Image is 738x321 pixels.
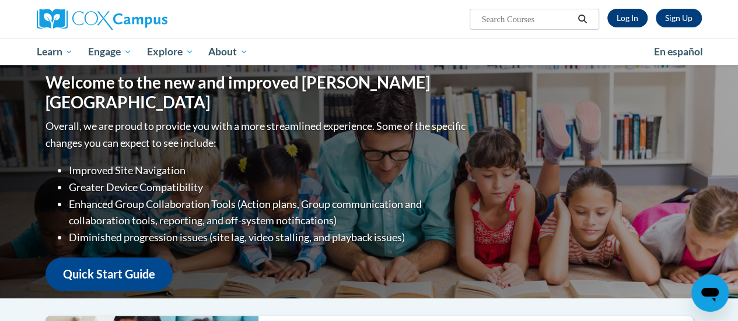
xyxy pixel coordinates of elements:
[480,12,573,26] input: Search Courses
[37,9,247,30] a: Cox Campus
[46,257,173,291] a: Quick Start Guide
[646,40,711,64] a: En español
[46,118,468,151] p: Overall, we are proud to provide you with a more streamlined experience. Some of the specific cha...
[69,229,468,246] li: Diminished progression issues (site lag, video stalling, and playback issues)
[69,162,468,179] li: Improved Site Navigation
[607,9,648,27] a: Log In
[656,9,702,27] a: Register
[691,274,729,312] iframe: Button to launch messaging window
[573,12,591,26] button: Search
[69,196,468,230] li: Enhanced Group Collaboration Tools (Action plans, Group communication and collaboration tools, re...
[88,45,132,59] span: Engage
[201,38,256,65] a: About
[28,38,711,65] div: Main menu
[139,38,201,65] a: Explore
[654,45,703,58] span: En español
[69,179,468,196] li: Greater Device Compatibility
[208,45,248,59] span: About
[29,38,81,65] a: Learn
[81,38,139,65] a: Engage
[37,9,167,30] img: Cox Campus
[36,45,73,59] span: Learn
[147,45,194,59] span: Explore
[46,73,468,112] h1: Welcome to the new and improved [PERSON_NAME][GEOGRAPHIC_DATA]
